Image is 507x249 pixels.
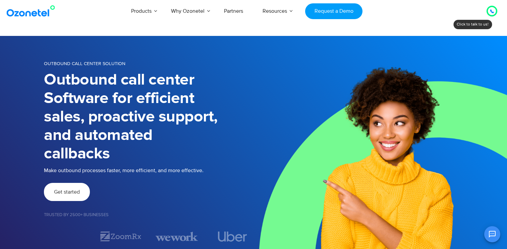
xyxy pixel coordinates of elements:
[44,213,253,217] h5: Trusted by 2500+ Businesses
[44,231,253,242] div: Image Carousel
[156,231,198,242] div: 3 / 7
[484,226,500,242] button: Open chat
[156,231,198,242] img: wework
[305,3,362,19] a: Request a Demo
[44,61,125,66] span: OUTBOUND CALL CENTER SOLUTION
[44,71,253,163] h1: Outbound call center Software for efficient sales, proactive support, and automated callbacks
[44,183,90,201] a: Get started
[100,231,142,242] div: 2 / 7
[54,189,80,195] span: Get started
[218,232,247,242] img: uber
[100,231,142,242] img: zoomrx
[44,233,86,241] div: 1 / 7
[211,232,253,242] div: 4 / 7
[44,166,253,175] p: Make outbound processes faster, more efficient, and more effective.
